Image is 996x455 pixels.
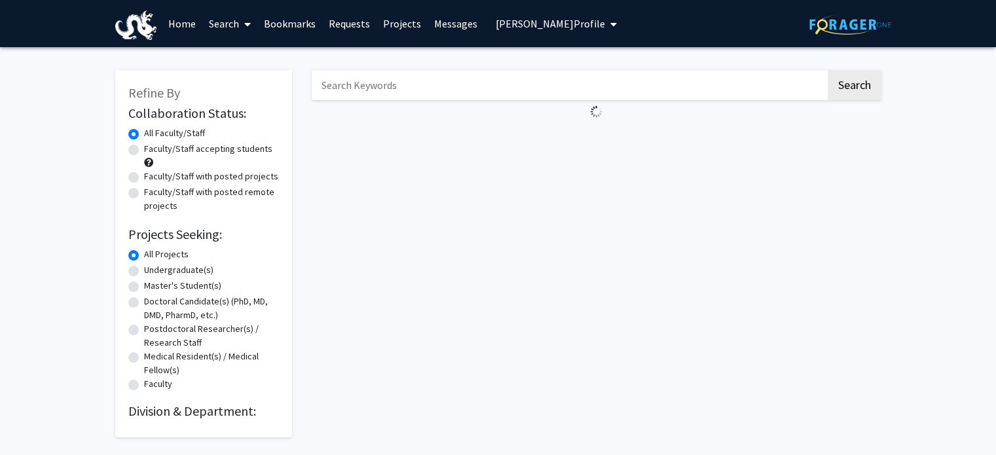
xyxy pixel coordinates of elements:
[144,170,278,183] label: Faculty/Staff with posted projects
[828,70,881,100] button: Search
[144,126,205,140] label: All Faculty/Staff
[202,1,257,46] a: Search
[144,377,172,391] label: Faculty
[940,396,986,445] iframe: Chat
[144,263,213,277] label: Undergraduate(s)
[144,350,279,377] label: Medical Resident(s) / Medical Fellow(s)
[496,17,605,30] span: [PERSON_NAME] Profile
[115,10,157,40] img: Drexel University Logo
[144,279,221,293] label: Master's Student(s)
[585,100,608,123] img: Loading
[144,247,189,261] label: All Projects
[128,403,279,419] h2: Division & Department:
[162,1,202,46] a: Home
[322,1,377,46] a: Requests
[312,70,826,100] input: Search Keywords
[257,1,322,46] a: Bookmarks
[809,14,891,35] img: ForagerOne Logo
[144,142,272,156] label: Faculty/Staff accepting students
[144,322,279,350] label: Postdoctoral Researcher(s) / Research Staff
[377,1,428,46] a: Projects
[312,123,881,153] nav: Page navigation
[428,1,484,46] a: Messages
[128,84,180,101] span: Refine By
[128,227,279,242] h2: Projects Seeking:
[144,295,279,322] label: Doctoral Candidate(s) (PhD, MD, DMD, PharmD, etc.)
[144,185,279,213] label: Faculty/Staff with posted remote projects
[128,105,279,121] h2: Collaboration Status:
